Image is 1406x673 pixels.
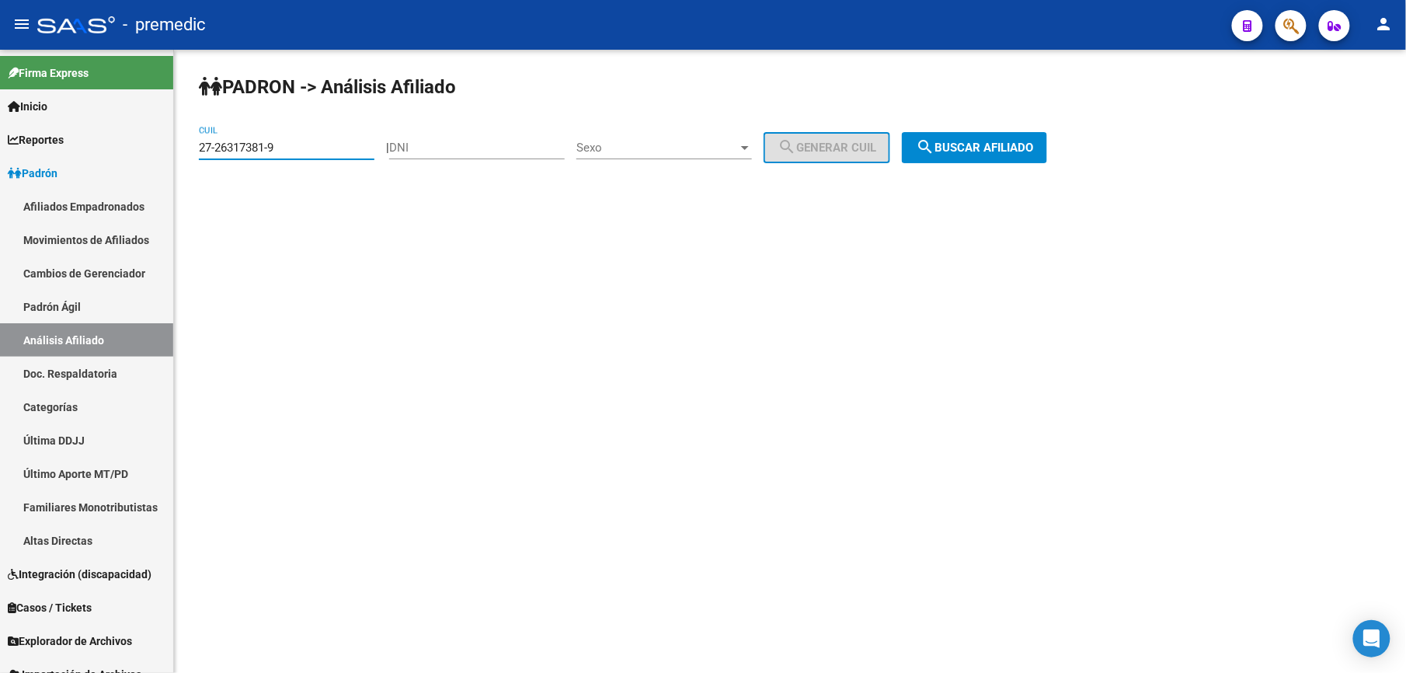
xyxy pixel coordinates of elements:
[386,141,902,155] div: |
[902,132,1047,163] button: Buscar afiliado
[764,132,890,163] button: Generar CUIL
[8,65,89,82] span: Firma Express
[1353,620,1390,657] div: Open Intercom Messenger
[8,633,132,650] span: Explorador de Archivos
[778,141,876,155] span: Generar CUIL
[576,141,738,155] span: Sexo
[123,8,206,42] span: - premedic
[8,165,57,182] span: Padrón
[199,76,456,98] strong: PADRON -> Análisis Afiliado
[916,141,1033,155] span: Buscar afiliado
[8,131,64,148] span: Reportes
[916,138,934,156] mat-icon: search
[8,98,47,115] span: Inicio
[1375,15,1394,33] mat-icon: person
[8,566,151,583] span: Integración (discapacidad)
[12,15,31,33] mat-icon: menu
[8,599,92,616] span: Casos / Tickets
[778,138,796,156] mat-icon: search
